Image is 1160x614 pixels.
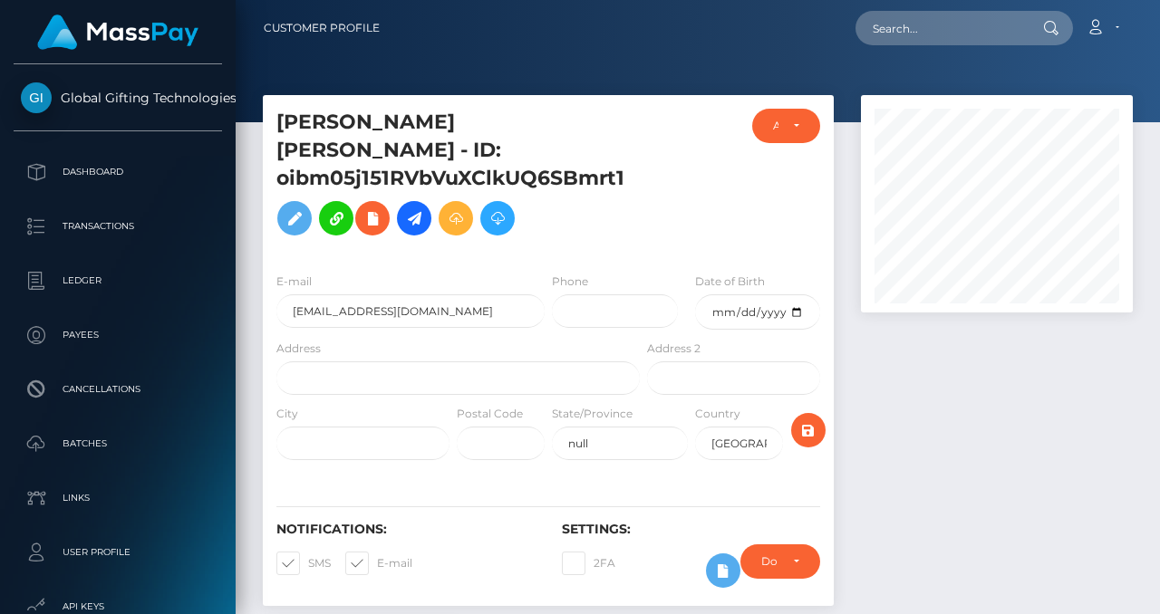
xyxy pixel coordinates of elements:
label: Address 2 [647,341,701,357]
label: City [276,406,298,422]
label: 2FA [562,552,615,575]
a: Links [14,475,222,521]
label: SMS [276,552,331,575]
h6: Notifications: [276,522,535,537]
p: Payees [21,321,215,349]
label: Postal Code [457,406,523,422]
p: Dashboard [21,158,215,186]
a: Transactions [14,204,222,249]
label: Address [276,341,321,357]
span: Global Gifting Technologies Inc [14,90,222,106]
p: Batches [21,430,215,457]
a: Batches [14,421,222,466]
p: Transactions [21,213,215,240]
a: Cancellations [14,367,222,412]
button: ACTIVE [752,109,820,143]
label: Date of Birth [695,273,765,290]
a: Customer Profile [264,9,380,47]
button: Do not require [740,544,820,579]
div: Do not require [761,554,778,569]
h5: [PERSON_NAME] [PERSON_NAME] - ID: oibm05j151RVbVuXClkUQ6SBmrt1 [276,109,630,245]
label: E-mail [276,273,312,290]
img: Global Gifting Technologies Inc [21,82,52,113]
p: Links [21,484,215,512]
label: E-mail [345,552,412,575]
p: User Profile [21,539,215,566]
label: State/Province [552,406,633,422]
div: ACTIVE [773,119,778,133]
a: Payees [14,312,222,358]
h6: Settings: [562,522,820,537]
img: MassPay Logo [37,14,198,50]
label: Phone [552,273,588,290]
a: Dashboard [14,149,222,195]
p: Cancellations [21,376,215,403]
p: Ledger [21,267,215,294]
a: Ledger [14,258,222,303]
label: Country [695,406,740,422]
a: User Profile [14,530,222,575]
a: Initiate Payout [397,201,431,235]
input: Search... [855,11,1026,45]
